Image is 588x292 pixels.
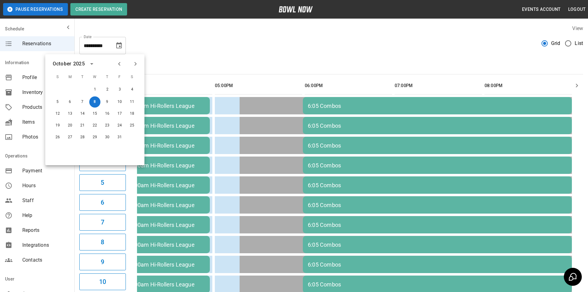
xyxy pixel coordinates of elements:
button: Oct 1, 2025 [90,84,101,95]
div: 2025 [73,60,85,68]
button: 8 [79,234,126,250]
th: 05:00PM [215,77,302,95]
button: Oct 22, 2025 [89,120,100,131]
div: 11:00am Hi-Rollers League [127,103,205,109]
span: Photos [22,133,69,141]
h6: 5 [101,178,104,188]
th: 07:00PM [395,77,482,95]
button: Oct 19, 2025 [52,120,63,131]
span: T [102,71,113,83]
button: Oct 13, 2025 [64,108,76,119]
div: 6:05 Combos [308,241,567,248]
button: Oct 15, 2025 [89,108,100,119]
span: Profile [22,74,69,81]
span: Products [22,104,69,111]
div: 6:05 Combos [308,222,567,228]
button: Oct 29, 2025 [89,132,100,143]
div: 11:00am Hi-Rollers League [127,162,205,169]
button: Create Reservation [70,3,127,15]
span: Help [22,212,69,219]
div: 11:00am Hi-Rollers League [127,122,205,129]
span: Reports [22,227,69,234]
button: Oct 25, 2025 [126,120,138,131]
label: View [572,25,583,31]
div: 11:00am Hi-Rollers League [127,202,205,208]
span: F [114,71,125,83]
button: Oct 10, 2025 [114,96,125,108]
span: Hours [22,182,69,189]
button: Oct 3, 2025 [114,84,126,95]
button: Oct 4, 2025 [127,84,138,95]
button: Oct 30, 2025 [102,132,113,143]
span: S [126,71,138,83]
button: Oct 20, 2025 [64,120,76,131]
div: 11:00am Hi-Rollers League [127,261,205,268]
button: Oct 21, 2025 [77,120,88,131]
button: Choose date, selected date is Oct 8, 2025 [113,39,125,52]
button: Oct 31, 2025 [114,132,125,143]
div: 6:05 Combos [308,281,567,288]
div: October [53,60,71,68]
span: T [77,71,88,83]
span: Inventory [22,89,69,96]
h6: 10 [99,277,106,287]
span: Reservations [22,40,69,47]
button: 6 [79,194,126,211]
button: 5 [79,174,126,191]
button: 10 [79,273,126,290]
button: Oct 5, 2025 [52,96,63,108]
div: 6:05 Combos [308,162,567,169]
button: Oct 23, 2025 [102,120,113,131]
div: 11:00am Hi-Rollers League [127,281,205,288]
span: Payment [22,167,69,175]
button: Oct 7, 2025 [77,96,88,108]
div: 6:05 Combos [308,103,567,109]
div: 6:05 Combos [308,142,567,149]
button: 7 [79,214,126,231]
span: Grid [551,40,560,47]
div: 11:00am Hi-Rollers League [127,182,205,188]
button: Oct 24, 2025 [114,120,125,131]
div: 6:05 Combos [308,202,567,208]
span: Items [22,118,69,126]
button: Pause Reservations [3,3,68,15]
div: 11:00am Hi-Rollers League [127,241,205,248]
h6: 8 [101,237,104,247]
button: Oct 28, 2025 [77,132,88,143]
button: Oct 26, 2025 [52,132,63,143]
button: Oct 11, 2025 [126,96,138,108]
button: Oct 18, 2025 [126,108,138,119]
span: W [89,71,100,83]
div: 11:00am Hi-Rollers League [127,142,205,149]
span: S [52,71,63,83]
button: Oct 6, 2025 [64,96,76,108]
span: M [64,71,76,83]
button: Oct 27, 2025 [64,132,76,143]
img: logo [279,6,313,12]
div: 6:05 Combos [308,182,567,188]
span: Integrations [22,241,69,249]
button: Oct 2, 2025 [102,84,113,95]
button: Oct 14, 2025 [77,108,88,119]
button: Oct 16, 2025 [102,108,113,119]
div: 6:05 Combos [308,261,567,268]
span: Contacts [22,256,69,264]
div: 6:05 Combos [308,122,567,129]
th: 06:00PM [305,77,392,95]
h6: 9 [101,257,104,267]
h6: 6 [101,197,104,207]
span: Staff [22,197,69,204]
button: Logout [566,4,588,15]
button: Oct 17, 2025 [114,108,125,119]
button: Oct 9, 2025 [102,96,113,108]
button: 9 [79,254,126,270]
h6: 7 [101,217,104,227]
button: Next month [130,59,141,69]
div: inventory tabs [79,59,583,74]
button: calendar view is open, switch to year view [86,59,97,69]
button: Oct 8, 2025 [89,96,100,108]
button: Events Account [519,4,563,15]
button: Oct 12, 2025 [52,108,63,119]
div: 11:00am Hi-Rollers League [127,222,205,228]
button: Previous month [114,59,125,69]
